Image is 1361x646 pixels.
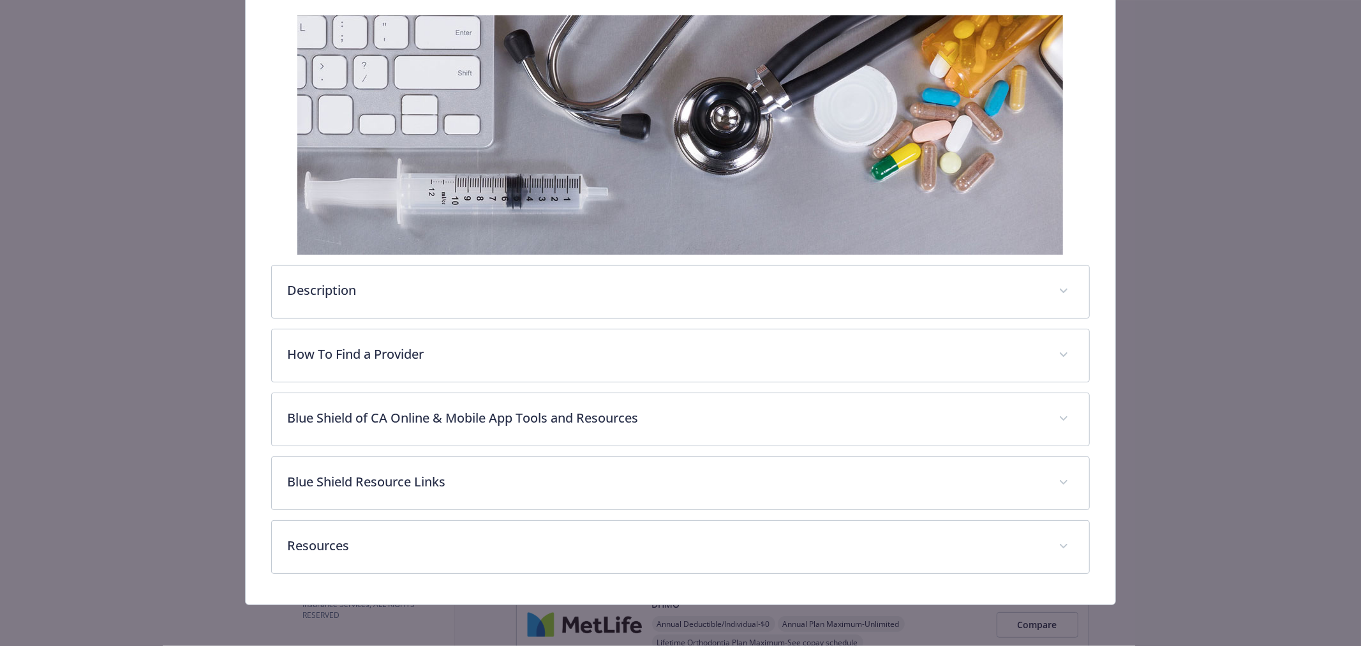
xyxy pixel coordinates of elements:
[287,472,1043,492] p: Blue Shield Resource Links
[272,521,1089,573] div: Resources
[287,536,1043,555] p: Resources
[272,329,1089,382] div: How To Find a Provider
[297,15,1063,255] img: banner
[272,393,1089,446] div: Blue Shield of CA Online & Mobile App Tools and Resources
[287,281,1043,300] p: Description
[272,266,1089,318] div: Description
[272,457,1089,509] div: Blue Shield Resource Links
[287,409,1043,428] p: Blue Shield of CA Online & Mobile App Tools and Resources
[287,345,1043,364] p: How To Find a Provider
